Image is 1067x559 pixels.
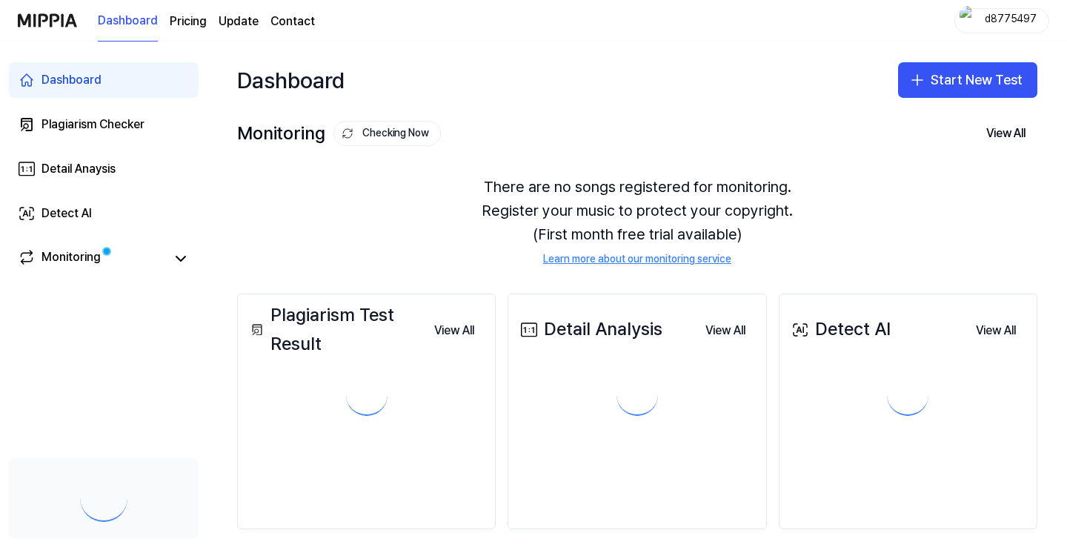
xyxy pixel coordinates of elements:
[237,157,1037,285] div: There are no songs registered for monitoring. Register your music to protect your copyright. (Fir...
[41,116,144,133] div: Plagiarism Checker
[333,121,441,146] button: Checking Now
[954,8,1049,33] button: profiled8775497
[543,252,731,267] a: Learn more about our monitoring service
[98,1,158,42] a: Dashboard
[41,71,102,89] div: Dashboard
[517,315,662,343] div: Detail Analysis
[237,119,441,148] div: Monitoring
[694,316,757,345] button: View All
[964,316,1028,345] button: View All
[237,56,345,104] div: Dashboard
[960,6,977,36] img: profile
[422,314,486,345] a: View All
[422,316,486,345] button: View All
[170,13,207,30] a: Pricing
[247,301,422,358] div: Plagiarism Test Result
[974,119,1037,148] button: View All
[270,13,315,30] a: Contact
[219,13,259,30] a: Update
[18,248,166,269] a: Monitoring
[9,62,199,98] a: Dashboard
[982,12,1040,28] div: d8775497
[898,62,1037,98] button: Start New Test
[694,314,757,345] a: View All
[41,205,92,222] div: Detect AI
[788,315,891,343] div: Detect AI
[9,196,199,231] a: Detect AI
[9,107,199,142] a: Plagiarism Checker
[9,151,199,187] a: Detail Anaysis
[41,248,101,269] div: Monitoring
[964,314,1028,345] a: View All
[41,160,116,178] div: Detail Anaysis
